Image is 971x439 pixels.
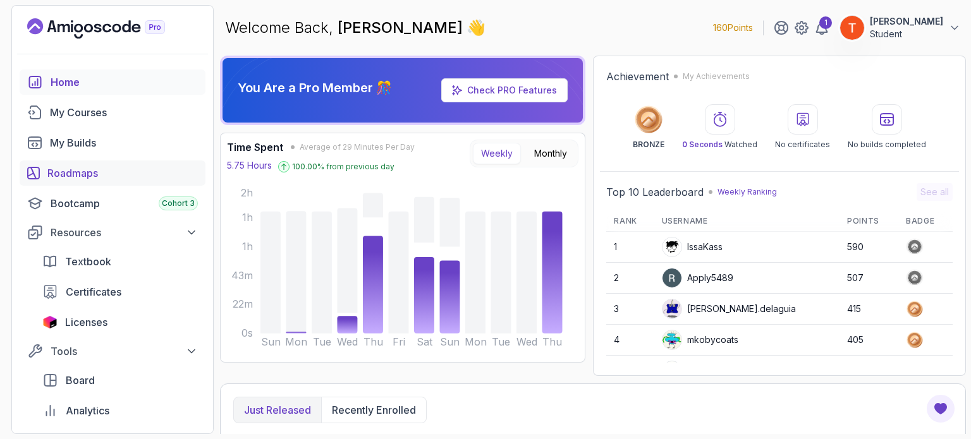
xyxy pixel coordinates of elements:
p: You Are a Pro Member 🎊 [238,79,392,97]
img: user profile image [840,16,864,40]
div: Tools [51,344,198,359]
a: certificates [35,279,205,304]
div: 1 [819,16,832,29]
th: Username [654,211,840,232]
tspan: Sat [417,336,433,348]
p: [PERSON_NAME] [870,15,943,28]
span: Average of 29 Minutes Per Day [300,142,415,152]
div: Bootcamp [51,196,198,211]
div: Home [51,75,198,90]
td: 405 [840,325,898,356]
button: Recently enrolled [321,397,426,423]
button: Tools [20,340,205,363]
a: bootcamp [20,191,205,216]
button: Resources [20,221,205,244]
a: home [20,69,205,95]
tspan: Wed [516,336,537,348]
span: Board [66,373,95,388]
span: Analytics [66,403,109,418]
tspan: Mon [465,336,487,348]
button: See all [917,183,953,201]
a: board [35,368,205,393]
td: 590 [840,232,898,263]
tspan: 2h [241,187,253,199]
p: 160 Points [713,21,753,34]
div: IssaKass [662,237,723,257]
h2: Top 10 Leaderboard [606,184,704,200]
a: textbook [35,249,205,274]
td: 5 [606,356,654,387]
a: courses [20,100,205,125]
h3: Time Spent [227,140,283,155]
tspan: 0s [241,328,253,340]
tspan: 1h [242,241,253,253]
button: Open Feedback Button [925,394,956,424]
tspan: 22m [233,299,253,311]
button: Just released [234,397,321,423]
span: Certificates [66,284,121,299]
div: Apply5489 [662,268,733,288]
tspan: Thu [363,336,383,348]
tspan: 1h [242,212,253,224]
span: [PERSON_NAME] [338,18,467,37]
h2: Achievement [606,69,669,84]
button: Weekly [473,143,521,164]
div: [PERSON_NAME].delaguia [662,299,796,319]
img: user profile image [663,361,681,380]
img: jetbrains icon [42,316,58,328]
span: 0 Seconds [682,140,723,149]
p: Student [870,28,943,40]
button: user profile image[PERSON_NAME]Student [840,15,961,40]
span: Textbook [65,254,111,269]
td: 2 [606,263,654,294]
td: 507 [840,263,898,294]
p: Recently enrolled [332,402,416,418]
p: BRONZE [633,140,664,150]
td: 1 [606,232,654,263]
button: Monthly [526,143,575,164]
tspan: Sun [440,336,460,348]
span: 👋 [466,16,487,39]
td: 415 [840,294,898,325]
p: No certificates [775,140,830,150]
tspan: Tue [313,336,331,348]
img: default monster avatar [663,299,681,318]
tspan: Fri [393,336,405,348]
tspan: Mon [285,336,307,348]
p: Just released [244,402,311,418]
p: Welcome Back, [225,18,485,38]
a: builds [20,130,205,155]
tspan: 43m [231,270,253,282]
div: Roadmaps [47,165,198,181]
p: 100.00 % from previous day [292,162,394,172]
div: My Builds [50,135,198,150]
td: 378 [840,356,898,387]
th: Rank [606,211,654,232]
tspan: Tue [492,336,511,348]
tspan: Wed [337,336,358,348]
a: Check PRO Features [441,78,568,102]
td: 4 [606,325,654,356]
p: Watched [682,140,757,150]
div: My Courses [50,105,198,120]
img: default monster avatar [663,330,681,349]
a: Landing page [27,18,194,39]
p: Weekly Ranking [718,187,777,197]
a: licenses [35,310,205,335]
a: roadmaps [20,160,205,186]
div: mkobycoats [662,330,738,350]
span: Cohort 3 [162,198,195,208]
th: Points [840,211,898,232]
p: 5.75 Hours [227,159,272,172]
img: user profile image [663,238,681,256]
tspan: Sun [261,336,281,348]
tspan: Thu [543,336,563,348]
a: analytics [35,398,205,423]
a: Check PRO Features [467,85,557,95]
span: Licenses [65,315,107,330]
img: user profile image [663,268,681,287]
p: My Achievements [683,71,750,81]
td: 3 [606,294,654,325]
a: 1 [814,20,829,35]
div: Resources [51,225,198,240]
